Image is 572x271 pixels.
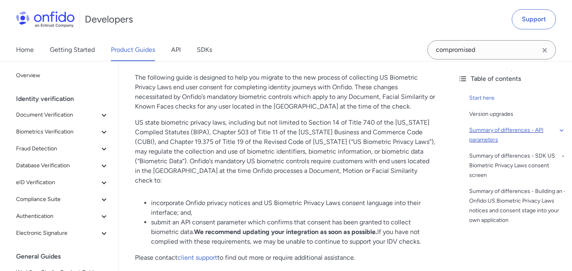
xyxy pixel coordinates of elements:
svg: Clear search field button [540,45,550,55]
h1: Developers [85,13,133,26]
button: eID Verification [13,175,112,191]
span: Overview [16,71,109,80]
input: Onfido search input field [427,40,556,60]
a: Start here [469,93,566,103]
a: client support [178,254,217,261]
li: submit an API consent parameter which confirms that consent has been granted to collect biometric... [151,218,435,246]
span: Database Verification [16,161,99,170]
a: API [171,39,181,61]
a: Summary of differences - Building an Onfido US Biometric Privacy Laws notices and consent stage i... [469,187,566,225]
span: Biometrics Verification [16,127,99,137]
a: Overview [13,68,112,84]
li: incorporate Onfido privacy notices and US Biometric Privacy Laws consent language into their inte... [151,198,435,218]
img: Onfido Logo [16,11,75,27]
span: Document Verification [16,110,99,120]
button: Electronic Signature [13,225,112,241]
span: Authentication [16,211,99,221]
button: Document Verification [13,107,112,123]
a: Summary of differences - API parameters [469,125,566,145]
div: Table of contents [458,74,566,84]
a: Product Guides [111,39,155,61]
a: SDKs [197,39,212,61]
button: Database Verification [13,158,112,174]
p: US state biometric privacy laws, including but not limited to Section 14 of Title 740 of the [US_... [135,118,435,185]
button: Fraud Detection [13,141,112,157]
p: Please contact to find out more or require additional assistance. [135,253,435,263]
button: Compliance Suite [13,191,112,207]
a: Support [512,9,556,29]
span: eID Verification [16,178,99,187]
a: Summary of differences - SDK US Biometric Privacy Laws consent screen [469,151,566,180]
button: Biometrics Verification [13,124,112,140]
a: Getting Started [50,39,95,61]
div: General Guides [16,248,115,265]
span: Fraud Detection [16,144,99,154]
div: Identity verification [16,91,115,107]
p: The following guide is designed to help you migrate to the new process of collecting US Biometric... [135,73,435,111]
a: Version upgrades [469,109,566,119]
span: Compliance Suite [16,195,99,204]
a: Home [16,39,34,61]
strong: We recommend updating your integration as soon as possible. [194,228,377,236]
span: Electronic Signature [16,228,99,238]
button: Authentication [13,208,112,224]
